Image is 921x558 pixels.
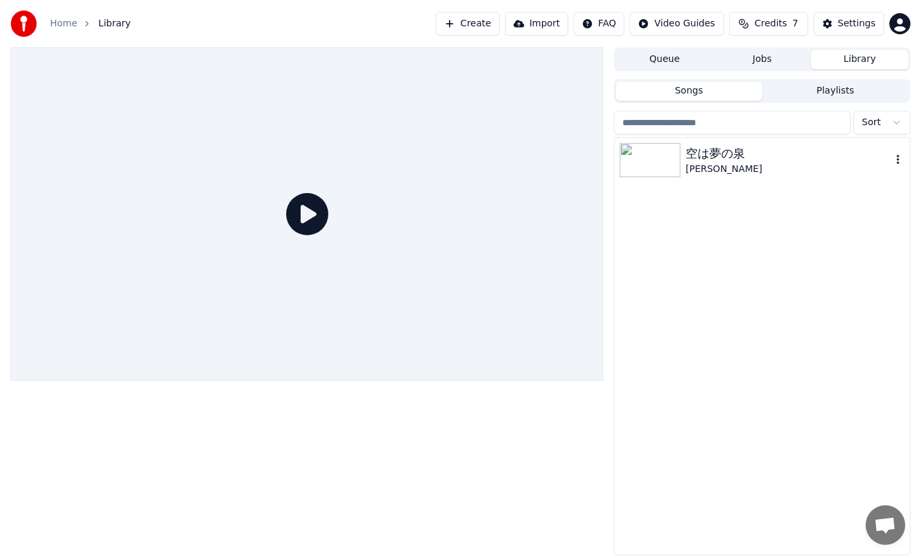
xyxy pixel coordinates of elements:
[50,17,131,30] nav: breadcrumb
[686,163,891,176] div: [PERSON_NAME]
[630,12,723,36] button: Video Guides
[792,17,798,30] span: 7
[866,505,905,545] a: チャットを開く
[616,82,762,101] button: Songs
[814,12,884,36] button: Settings
[436,12,500,36] button: Create
[811,50,908,69] button: Library
[574,12,624,36] button: FAQ
[50,17,77,30] a: Home
[98,17,131,30] span: Library
[754,17,787,30] span: Credits
[729,12,808,36] button: Credits7
[713,50,811,69] button: Jobs
[616,50,713,69] button: Queue
[686,144,891,163] div: 空は夢の泉
[762,82,908,101] button: Playlists
[838,17,876,30] div: Settings
[862,116,881,129] span: Sort
[11,11,37,37] img: youka
[505,12,568,36] button: Import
